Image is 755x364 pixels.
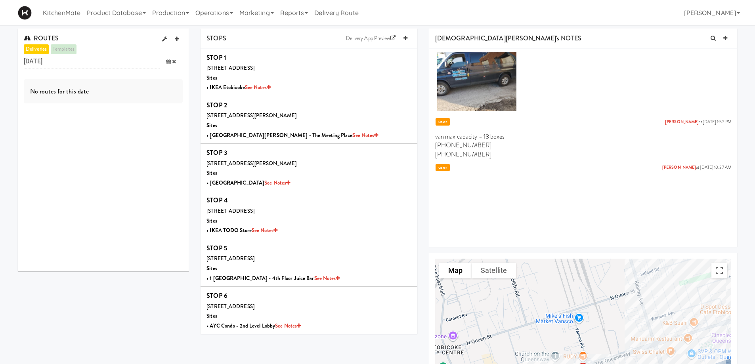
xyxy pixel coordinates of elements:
b: • [GEOGRAPHIC_DATA] [206,179,290,187]
li: STOP 5[STREET_ADDRESS]Sites• 1 [GEOGRAPHIC_DATA] - 4th Floor Juice BarSee Notes [201,239,417,287]
a: See Notes [252,227,277,234]
b: STOP 4 [206,196,228,205]
b: • [GEOGRAPHIC_DATA][PERSON_NAME] - The Meeting Place [206,131,378,139]
b: STOP 5 [206,244,227,253]
li: STOP 1[STREET_ADDRESS]Sites• IKEA EtobicokeSee Notes [201,49,417,96]
button: Show street map [439,263,472,278]
a: [PERSON_NAME] [662,164,696,170]
b: Sites [206,312,217,320]
div: [STREET_ADDRESS] [206,302,411,312]
li: STOP 2[STREET_ADDRESS][PERSON_NAME]Sites• [GEOGRAPHIC_DATA][PERSON_NAME] - The Meeting PlaceSee N... [201,96,417,144]
button: Toggle fullscreen view [711,263,727,278]
a: [PERSON_NAME] [665,119,699,125]
b: Sites [206,74,217,82]
p: [PHONE_NUMBER] [435,150,731,159]
a: templates [51,44,76,54]
b: • IKEA Etobicoke [206,84,271,91]
b: STOP 6 [206,291,227,300]
span: at [DATE] 1:53 PM [665,119,731,125]
b: • IKEA TODO Store [206,227,277,234]
div: [STREET_ADDRESS] [206,63,411,73]
b: STOP 1 [206,53,226,62]
p: [PHONE_NUMBER] [435,141,731,150]
b: Sites [206,265,217,272]
span: STOPS [206,34,226,43]
button: Show satellite imagery [472,263,516,278]
img: qwf3lfmbytrhmqksothg.jpg [437,52,516,111]
span: user [436,164,450,172]
span: [DEMOGRAPHIC_DATA][PERSON_NAME]'s NOTES [435,34,581,43]
b: • 1 [GEOGRAPHIC_DATA] - 4th Floor Juice Bar [206,274,340,282]
a: See Notes [275,322,301,330]
b: STOP 2 [206,101,227,110]
b: Sites [206,217,217,225]
li: STOP 4[STREET_ADDRESS]Sites• IKEA TODO StoreSee Notes [201,191,417,239]
li: STOP 3[STREET_ADDRESS][PERSON_NAME]Sites• [GEOGRAPHIC_DATA]See Notes [201,144,417,191]
li: STOP 6[STREET_ADDRESS]Sites• AYC Condo - 2nd Level LobbySee Notes [201,287,417,334]
a: Delivery App Preview [342,32,399,44]
a: See Notes [352,131,378,139]
a: See Notes [245,84,271,91]
b: Sites [206,169,217,177]
a: See Notes [264,179,290,187]
span: user [436,118,450,126]
b: Sites [206,122,217,129]
b: • AYC Condo - 2nd Level Lobby [206,322,301,330]
div: [STREET_ADDRESS] [206,254,411,264]
img: Micromart [18,6,32,20]
p: van max capacity = 18 boxes [435,132,731,141]
a: See Notes [314,274,340,282]
div: [STREET_ADDRESS][PERSON_NAME] [206,111,411,121]
div: [STREET_ADDRESS][PERSON_NAME] [206,159,411,169]
div: No routes for this date [24,79,183,104]
b: STOP 3 [206,148,227,157]
span: at [DATE] 10:37 AM [662,165,731,171]
a: deliveries [24,44,49,54]
div: [STREET_ADDRESS] [206,206,411,216]
span: ROUTES [24,34,59,43]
